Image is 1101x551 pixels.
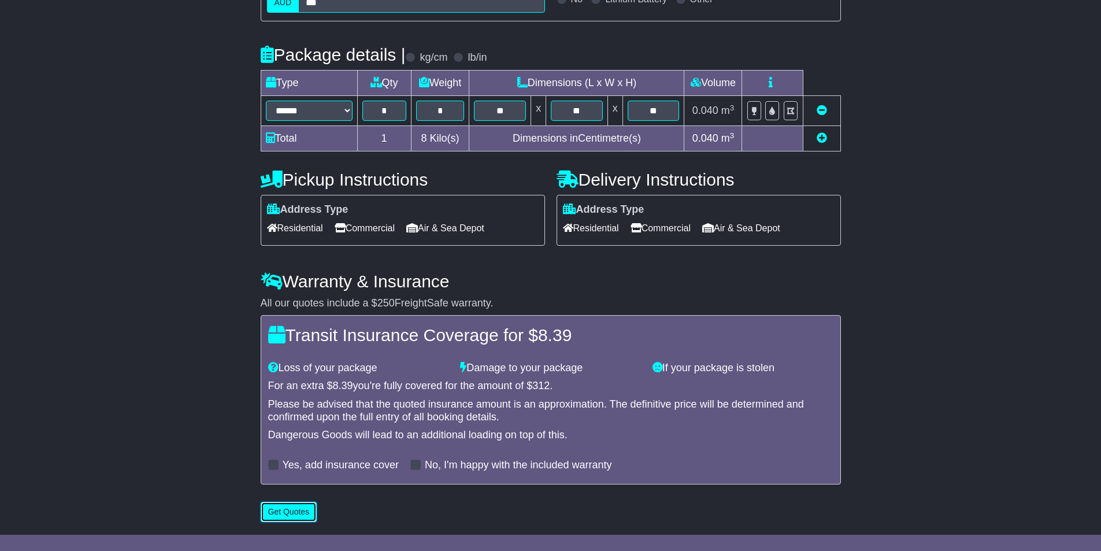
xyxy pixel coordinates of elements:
[563,204,644,216] label: Address Type
[411,126,469,151] td: Kilo(s)
[692,132,718,144] span: 0.040
[421,132,427,144] span: 8
[817,132,827,144] a: Add new item
[267,204,349,216] label: Address Type
[261,45,406,64] h4: Package details |
[335,219,395,237] span: Commercial
[411,71,469,96] td: Weight
[702,219,780,237] span: Air & Sea Depot
[817,105,827,116] a: Remove this item
[261,272,841,291] h4: Warranty & Insurance
[563,219,619,237] span: Residential
[420,51,447,64] label: kg/cm
[261,502,317,522] button: Get Quotes
[283,459,399,472] label: Yes, add insurance cover
[532,380,550,391] span: 312
[425,459,612,472] label: No, I'm happy with the included warranty
[406,219,484,237] span: Air & Sea Depot
[261,126,357,151] td: Total
[261,71,357,96] td: Type
[333,380,353,391] span: 8.39
[538,326,572,345] span: 8.39
[647,362,839,375] div: If your package is stolen
[262,362,455,375] div: Loss of your package
[268,398,833,423] div: Please be advised that the quoted insurance amount is an approximation. The definitive price will...
[267,219,323,237] span: Residential
[721,105,735,116] span: m
[684,71,742,96] td: Volume
[730,103,735,112] sup: 3
[357,71,411,96] td: Qty
[469,126,684,151] td: Dimensions in Centimetre(s)
[607,96,622,126] td: x
[377,297,395,309] span: 250
[261,170,545,189] h4: Pickup Instructions
[268,380,833,393] div: For an extra $ you're fully covered for the amount of $ .
[268,429,833,442] div: Dangerous Goods will lead to an additional loading on top of this.
[721,132,735,144] span: m
[268,326,833,345] h4: Transit Insurance Coverage for $
[531,96,546,126] td: x
[468,51,487,64] label: lb/in
[631,219,691,237] span: Commercial
[261,297,841,310] div: All our quotes include a $ FreightSafe warranty.
[557,170,841,189] h4: Delivery Instructions
[357,126,411,151] td: 1
[692,105,718,116] span: 0.040
[469,71,684,96] td: Dimensions (L x W x H)
[454,362,647,375] div: Damage to your package
[730,131,735,140] sup: 3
